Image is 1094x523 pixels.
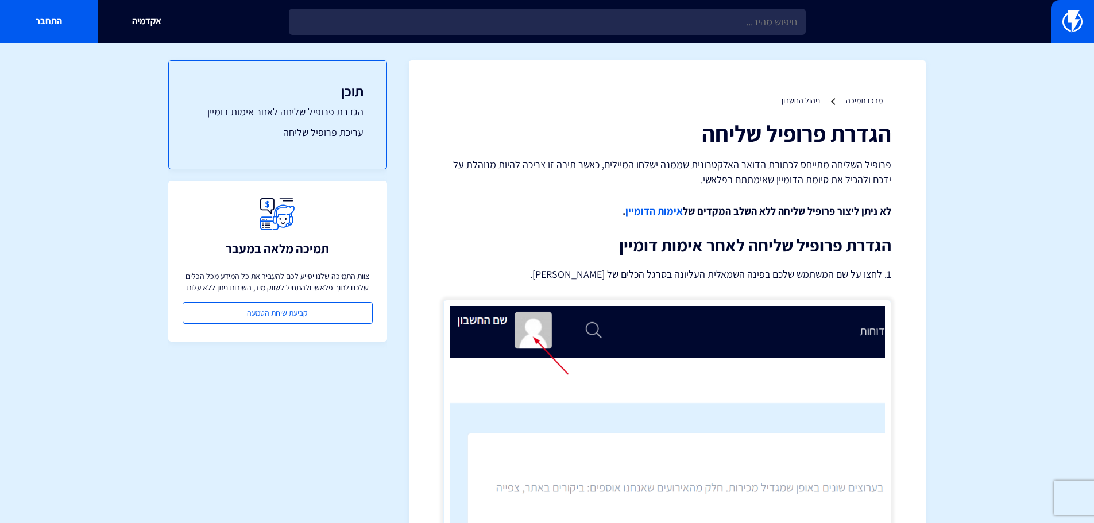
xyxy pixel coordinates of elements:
[192,125,364,140] a: עריכת פרופיל שליחה
[192,84,364,99] h3: תוכן
[623,204,891,218] strong: לא ניתן ליצור פרופיל שליחה ללא השלב המקדים של .
[625,204,683,218] a: אימות הדומיין
[443,157,891,187] p: פרופיל השליחה מתייחס לכתובת הדואר האלקטרונית שממנה ישלחו המיילים, כאשר תיבה זו צריכה להיות מנוהלת...
[846,95,883,106] a: מרכז תמיכה
[443,121,891,146] h1: הגדרת פרופיל שליחה
[443,266,891,282] p: 1. לחצו על שם המשתמש שלכם בפינה השמאלית העליונה בסרגל הכלים של [PERSON_NAME].
[192,104,364,119] a: הגדרת פרופיל שליחה לאחר אימות דומיין
[226,242,329,255] h3: תמיכה מלאה במעבר
[183,302,373,324] a: קביעת שיחת הטמעה
[443,236,891,255] h2: הגדרת פרופיל שליחה לאחר אימות דומיין
[289,9,806,35] input: חיפוש מהיר...
[183,270,373,293] p: צוות התמיכה שלנו יסייע לכם להעביר את כל המידע מכל הכלים שלכם לתוך פלאשי ולהתחיל לשווק מיד, השירות...
[782,95,820,106] a: ניהול החשבון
